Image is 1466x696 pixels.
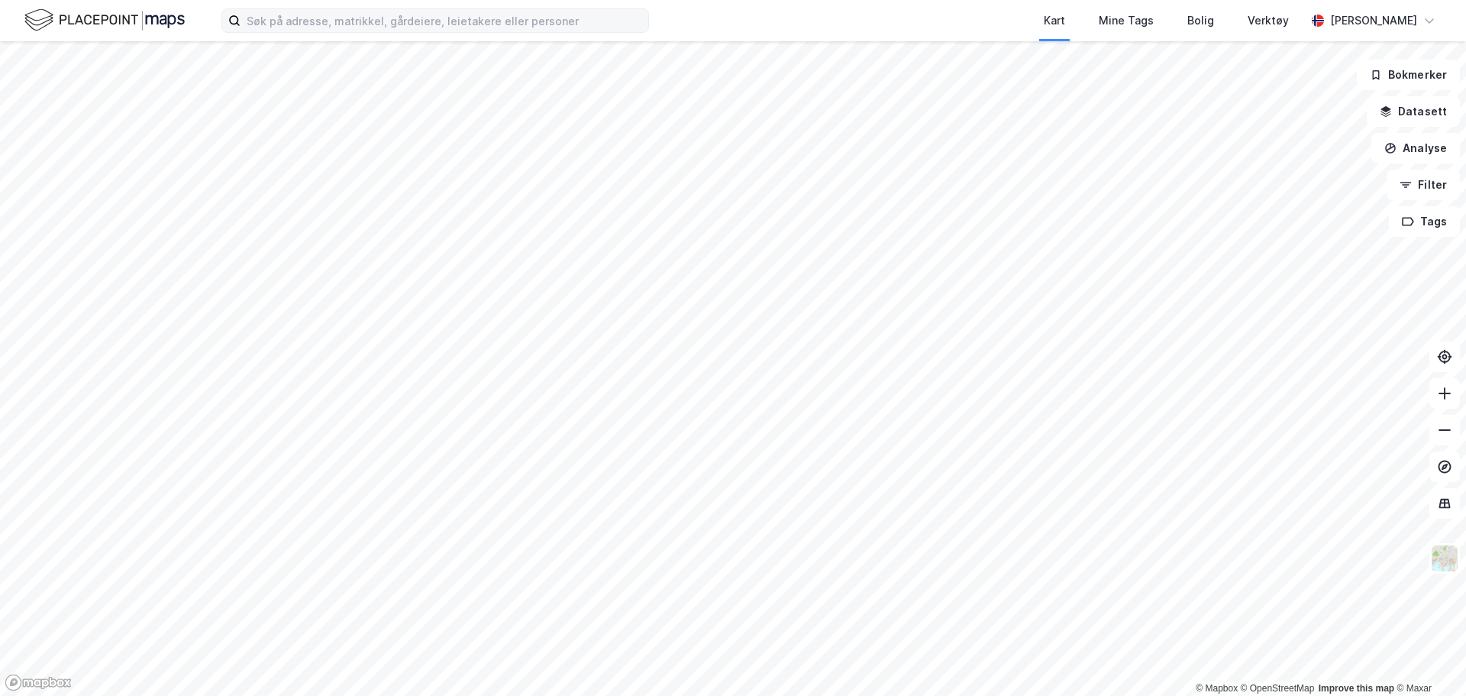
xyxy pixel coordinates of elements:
[24,7,185,34] img: logo.f888ab2527a4732fd821a326f86c7f29.svg
[1187,11,1214,30] div: Bolig
[1390,623,1466,696] iframe: Chat Widget
[1099,11,1154,30] div: Mine Tags
[1330,11,1417,30] div: [PERSON_NAME]
[1044,11,1065,30] div: Kart
[241,9,648,32] input: Søk på adresse, matrikkel, gårdeiere, leietakere eller personer
[1248,11,1289,30] div: Verktøy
